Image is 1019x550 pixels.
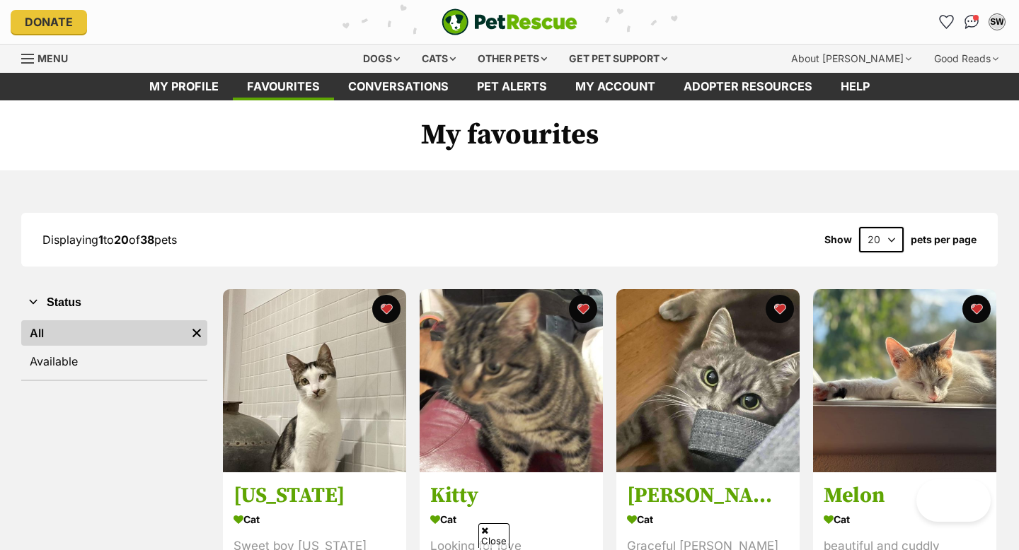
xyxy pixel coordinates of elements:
[627,483,789,510] h3: [PERSON_NAME]
[233,73,334,100] a: Favourites
[463,73,561,100] a: Pet alerts
[135,73,233,100] a: My profile
[911,234,977,245] label: pets per page
[766,295,794,323] button: favourite
[38,52,68,64] span: Menu
[813,289,996,472] img: Melon
[334,73,463,100] a: conversations
[935,11,957,33] a: Favourites
[412,45,466,73] div: Cats
[827,73,884,100] a: Help
[21,317,207,380] div: Status
[21,45,78,70] a: Menu
[42,233,177,247] span: Displaying to of pets
[98,233,103,247] strong: 1
[353,45,410,73] div: Dogs
[935,11,1008,33] ul: Account quick links
[924,45,1008,73] div: Good Reads
[962,295,991,323] button: favourite
[986,11,1008,33] button: My account
[990,15,1004,29] div: SW
[21,349,207,374] a: Available
[627,510,789,530] div: Cat
[114,233,129,247] strong: 20
[824,483,986,510] h3: Melon
[140,233,154,247] strong: 38
[559,45,677,73] div: Get pet support
[234,483,396,510] h3: [US_STATE]
[916,479,991,522] iframe: Help Scout Beacon - Open
[234,510,396,530] div: Cat
[468,45,557,73] div: Other pets
[11,10,87,34] a: Donate
[561,73,669,100] a: My account
[430,483,592,510] h3: Kitty
[420,289,603,472] img: Kitty
[442,8,577,35] a: PetRescue
[478,523,509,548] span: Close
[21,293,207,312] button: Status
[442,8,577,35] img: logo-e224e6f780fb5917bec1dbf3a21bbac754714ae5b6737aabdf751b685950b380.svg
[569,295,597,323] button: favourite
[616,289,800,472] img: Gracie
[669,73,827,100] a: Adopter resources
[186,320,207,346] a: Remove filter
[824,510,986,530] div: Cat
[965,15,979,29] img: chat-41dd97257d64d25036548639549fe6c8038ab92f7586957e7f3b1b290dea8141.svg
[824,234,852,245] span: Show
[21,320,186,346] a: All
[781,45,921,73] div: About [PERSON_NAME]
[223,289,406,472] img: Alabama
[430,510,592,530] div: Cat
[372,295,401,323] button: favourite
[960,11,983,33] a: Conversations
